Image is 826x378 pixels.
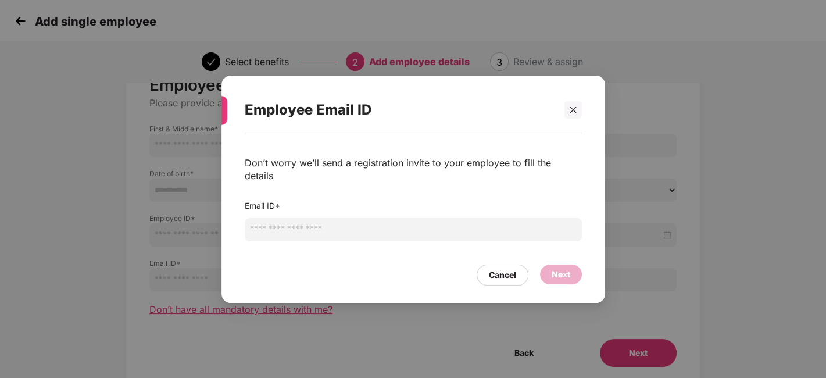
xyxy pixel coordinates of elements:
span: close [568,105,577,113]
div: Next [552,268,570,280]
div: Employee Email ID [245,87,554,133]
div: Cancel [489,268,516,281]
label: Email ID [245,200,280,210]
div: Don’t worry we’ll send a registration invite to your employee to fill the details [245,156,582,181]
